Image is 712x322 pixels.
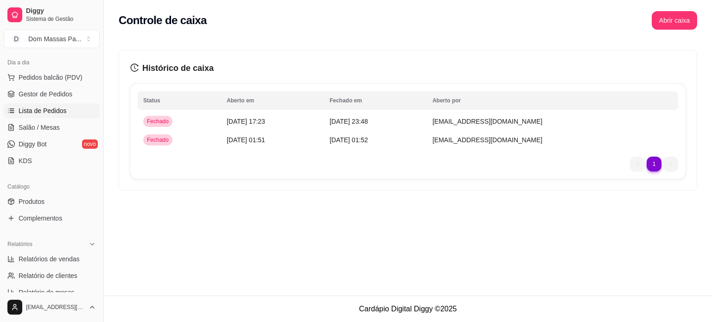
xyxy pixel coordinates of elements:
[19,139,47,149] span: Diggy Bot
[4,153,100,168] a: KDS
[4,268,100,283] a: Relatório de clientes
[19,106,67,115] span: Lista de Pedidos
[4,120,100,135] a: Salão / Mesas
[4,179,100,194] div: Catálogo
[625,152,683,176] nav: pagination navigation
[138,91,221,110] th: Status
[26,15,96,23] span: Sistema de Gestão
[432,118,542,125] span: [EMAIL_ADDRESS][DOMAIN_NAME]
[647,157,661,171] li: pagination item 1 active
[26,303,85,311] span: [EMAIL_ADDRESS][DOMAIN_NAME]
[4,4,100,26] a: DiggySistema de Gestão
[145,118,171,125] span: Fechado
[19,271,77,280] span: Relatório de clientes
[19,288,75,297] span: Relatório de mesas
[130,62,686,75] h3: Histórico de caixa
[227,118,265,125] span: [DATE] 17:23
[104,296,712,322] footer: Cardápio Digital Diggy © 2025
[130,63,139,72] span: history
[427,91,678,110] th: Aberto por
[4,194,100,209] a: Produtos
[221,91,324,110] th: Aberto em
[330,136,368,144] span: [DATE] 01:52
[19,73,83,82] span: Pedidos balcão (PDV)
[145,136,171,144] span: Fechado
[28,34,81,44] div: Dom Massas Pa ...
[119,13,207,28] h2: Controle de caixa
[4,296,100,318] button: [EMAIL_ADDRESS][DOMAIN_NAME]
[4,87,100,101] a: Gestor de Pedidos
[324,91,427,110] th: Fechado em
[19,123,60,132] span: Salão / Mesas
[4,285,100,300] a: Relatório de mesas
[7,240,32,248] span: Relatórios
[652,11,697,30] button: Abrir caixa
[4,103,100,118] a: Lista de Pedidos
[19,214,62,223] span: Complementos
[19,254,80,264] span: Relatórios de vendas
[4,252,100,266] a: Relatórios de vendas
[4,55,100,70] div: Dia a dia
[330,118,368,125] span: [DATE] 23:48
[227,136,265,144] span: [DATE] 01:51
[432,136,542,144] span: [EMAIL_ADDRESS][DOMAIN_NAME]
[26,7,96,15] span: Diggy
[4,30,100,48] button: Select a team
[19,156,32,165] span: KDS
[12,34,21,44] span: D
[4,137,100,152] a: Diggy Botnovo
[4,70,100,85] button: Pedidos balcão (PDV)
[19,197,44,206] span: Produtos
[4,211,100,226] a: Complementos
[19,89,72,99] span: Gestor de Pedidos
